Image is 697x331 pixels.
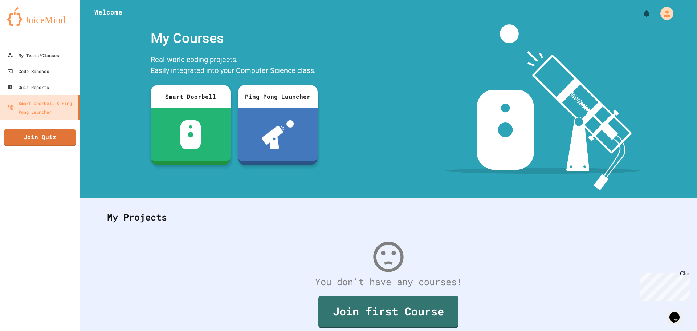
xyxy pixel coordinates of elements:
[100,203,677,231] div: My Projects
[653,5,675,22] div: My Account
[238,85,318,108] div: Ping Pong Launcher
[318,296,458,328] a: Join first Course
[629,7,653,20] div: My Notifications
[7,51,59,60] div: My Teams/Classes
[7,7,73,26] img: logo-orange.svg
[4,129,76,146] a: Join Quiz
[180,120,201,149] img: sdb-white.svg
[445,24,640,190] img: banner-image-my-projects.png
[637,270,690,301] iframe: chat widget
[147,52,321,80] div: Real-world coding projects. Easily integrated into your Computer Science class.
[151,85,231,108] div: Smart Doorbell
[667,302,690,324] iframe: chat widget
[7,99,76,116] div: Smart Doorbell & Ping Pong Launcher
[262,120,294,149] img: ppl-with-ball.png
[100,275,677,289] div: You don't have any courses!
[3,3,50,46] div: Chat with us now!Close
[147,24,321,52] div: My Courses
[7,67,49,76] div: Code Sandbox
[7,83,49,92] div: Quiz Reports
